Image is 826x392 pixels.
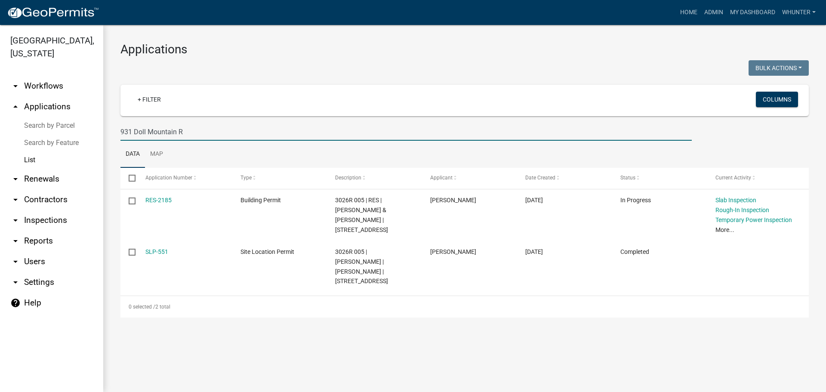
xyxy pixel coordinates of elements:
[525,248,543,255] span: 01/22/2024
[715,216,792,223] a: Temporary Power Inspection
[715,175,751,181] span: Current Activity
[10,298,21,308] i: help
[335,175,361,181] span: Description
[120,296,809,318] div: 2 total
[430,248,476,255] span: Anthony Sanford
[707,168,802,188] datatable-header-cell: Current Activity
[715,226,734,233] a: More...
[677,4,701,21] a: Home
[240,248,294,255] span: Site Location Permit
[525,175,555,181] span: Date Created
[145,141,168,168] a: Map
[120,123,692,141] input: Search for applications
[612,168,707,188] datatable-header-cell: Status
[779,4,819,21] a: whunter
[120,141,145,168] a: Data
[715,207,769,213] a: Rough-In Inspection
[10,81,21,91] i: arrow_drop_down
[620,248,649,255] span: Completed
[129,304,155,310] span: 0 selected /
[430,197,476,204] span: Anthony Sanford
[430,175,453,181] span: Applicant
[335,248,388,284] span: 3026R 005 | CYNTHIA CARTER | CARTER TONY | 931 DOLL MOUNTAIN RD
[727,4,779,21] a: My Dashboard
[145,175,192,181] span: Application Number
[145,248,168,255] a: SLP-551
[232,168,327,188] datatable-header-cell: Type
[10,174,21,184] i: arrow_drop_down
[120,168,137,188] datatable-header-cell: Select
[137,168,232,188] datatable-header-cell: Application Number
[10,194,21,205] i: arrow_drop_down
[10,256,21,267] i: arrow_drop_down
[10,277,21,287] i: arrow_drop_down
[525,197,543,204] span: 02/14/2024
[620,197,651,204] span: In Progress
[701,4,727,21] a: Admin
[10,102,21,112] i: arrow_drop_up
[10,236,21,246] i: arrow_drop_down
[749,60,809,76] button: Bulk Actions
[145,197,172,204] a: RES-2185
[327,168,422,188] datatable-header-cell: Description
[715,197,756,204] a: Slab Inspection
[120,42,809,57] h3: Applications
[240,197,281,204] span: Building Permit
[422,168,517,188] datatable-header-cell: Applicant
[240,175,252,181] span: Type
[131,92,168,107] a: + Filter
[756,92,798,107] button: Columns
[10,215,21,225] i: arrow_drop_down
[620,175,635,181] span: Status
[335,197,388,233] span: 3026R 005 | RES | TONY & CYNTHIA CARTER | 931 DOLL MOUNTAIN RD
[517,168,612,188] datatable-header-cell: Date Created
